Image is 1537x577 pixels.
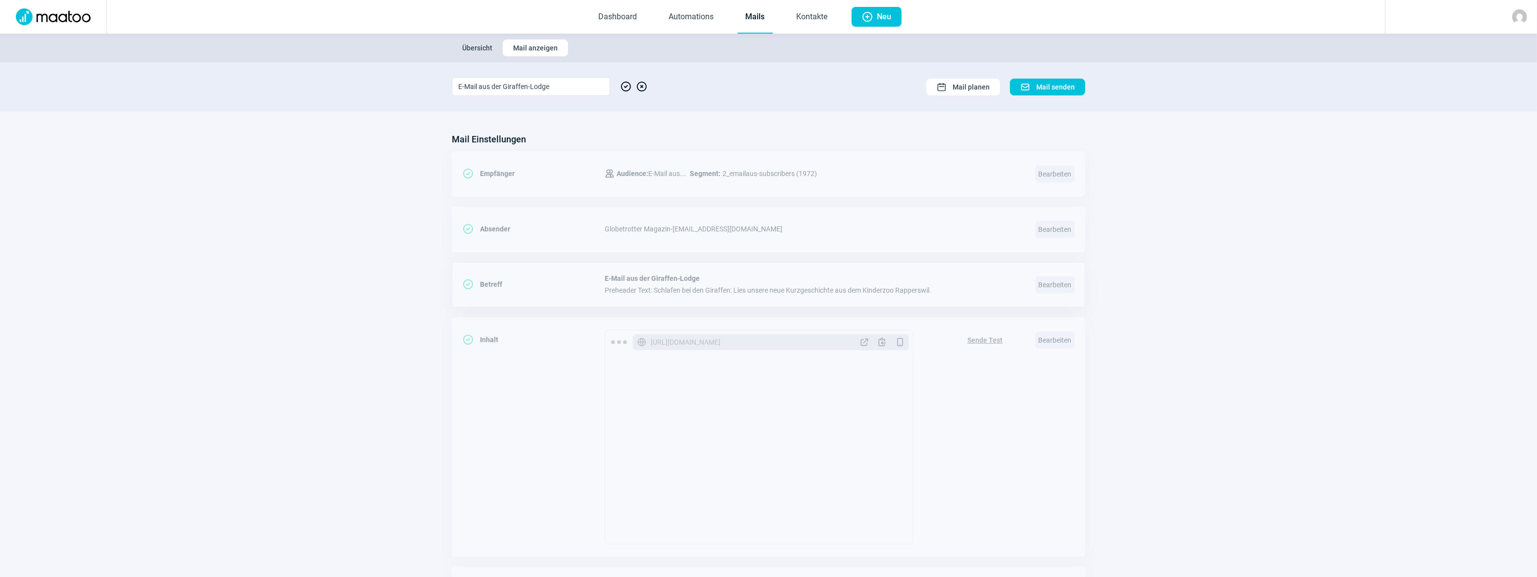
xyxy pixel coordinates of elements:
div: 2_emailaus-subscribers (1972) [605,164,817,183]
a: Dashboard [591,1,645,34]
button: Mail planen [926,79,1000,95]
span: Preheader Text: Schlafen bei den Giraffen: Lies unsere neue Kurzgeschichte aus dem Kinderzoo Rapp... [605,286,1023,294]
button: Übersicht [452,40,503,56]
div: Empfänger [462,164,605,183]
button: Sende Test [957,330,1013,349]
span: Neu [877,7,892,27]
span: Mail planen [953,79,990,95]
div: Absender [462,219,605,239]
div: Globetrotter Magazin - [EMAIL_ADDRESS][DOMAIN_NAME] [605,219,1023,239]
span: Segment: [690,168,720,179]
a: Kontakte [789,1,836,34]
img: avatar [1512,9,1527,24]
button: Mail anzeigen [503,40,568,56]
span: Mail anzeigen [513,40,558,56]
img: Logo [10,8,96,25]
span: Bearbeiten [1035,276,1075,293]
span: E-Mail aus der Giraffen-Lodge [605,274,1023,282]
a: Automations [661,1,722,34]
h3: Mail Einstellungen [452,132,526,147]
button: Mail senden [1010,79,1085,95]
span: Sende Test [967,332,1003,348]
span: Audience: [617,170,648,178]
span: Übersicht [462,40,492,56]
div: Betreff [462,274,605,294]
span: Bearbeiten [1035,332,1075,349]
span: [URL][DOMAIN_NAME] [651,337,720,347]
span: Mail senden [1036,79,1075,95]
a: Mails [738,1,773,34]
div: Inhalt [462,330,605,350]
span: E-Mail aus... [617,168,686,179]
span: Bearbeiten [1035,221,1075,238]
button: Neu [852,7,902,27]
span: Bearbeiten [1035,166,1075,182]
